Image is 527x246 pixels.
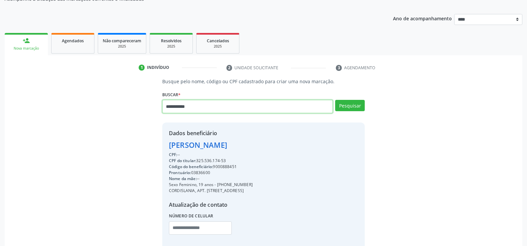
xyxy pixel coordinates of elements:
span: Resolvidos [161,38,182,44]
div: 2025 [201,44,234,49]
p: Busque pelo nome, código ou CPF cadastrado para criar uma nova marcação. [162,78,365,85]
label: Número de celular [169,211,213,221]
div: Dados beneficiário [169,129,253,137]
div: 325.536.174-53 [169,158,253,164]
div: Nova marcação [9,46,43,51]
span: Cancelados [207,38,229,44]
div: person_add [23,37,30,44]
div: Atualização de contato [169,201,253,209]
div: CORDISLANIA, APT. [STREET_ADDRESS] [169,188,253,194]
div: 9000888451 [169,164,253,170]
div: -- [169,152,253,158]
span: Nome da mãe: [169,176,197,181]
span: Prontuário: [169,170,191,175]
div: 2025 [155,44,188,49]
div: Indivíduo [147,65,169,71]
div: 1 [139,65,145,71]
div: 2025 [103,44,141,49]
p: Ano de acompanhamento [393,14,452,22]
button: Pesquisar [335,100,365,111]
div: -- [169,176,253,182]
span: Não compareceram [103,38,141,44]
span: CPF do titular: [169,158,196,163]
span: Agendados [62,38,84,44]
div: Sexo Feminino, 19 anos - [PHONE_NUMBER] [169,182,253,188]
div: 03836600 [169,170,253,176]
span: Código do beneficiário: [169,164,213,169]
label: Buscar [162,90,181,100]
div: [PERSON_NAME] [169,139,253,150]
span: CPF: [169,152,177,157]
